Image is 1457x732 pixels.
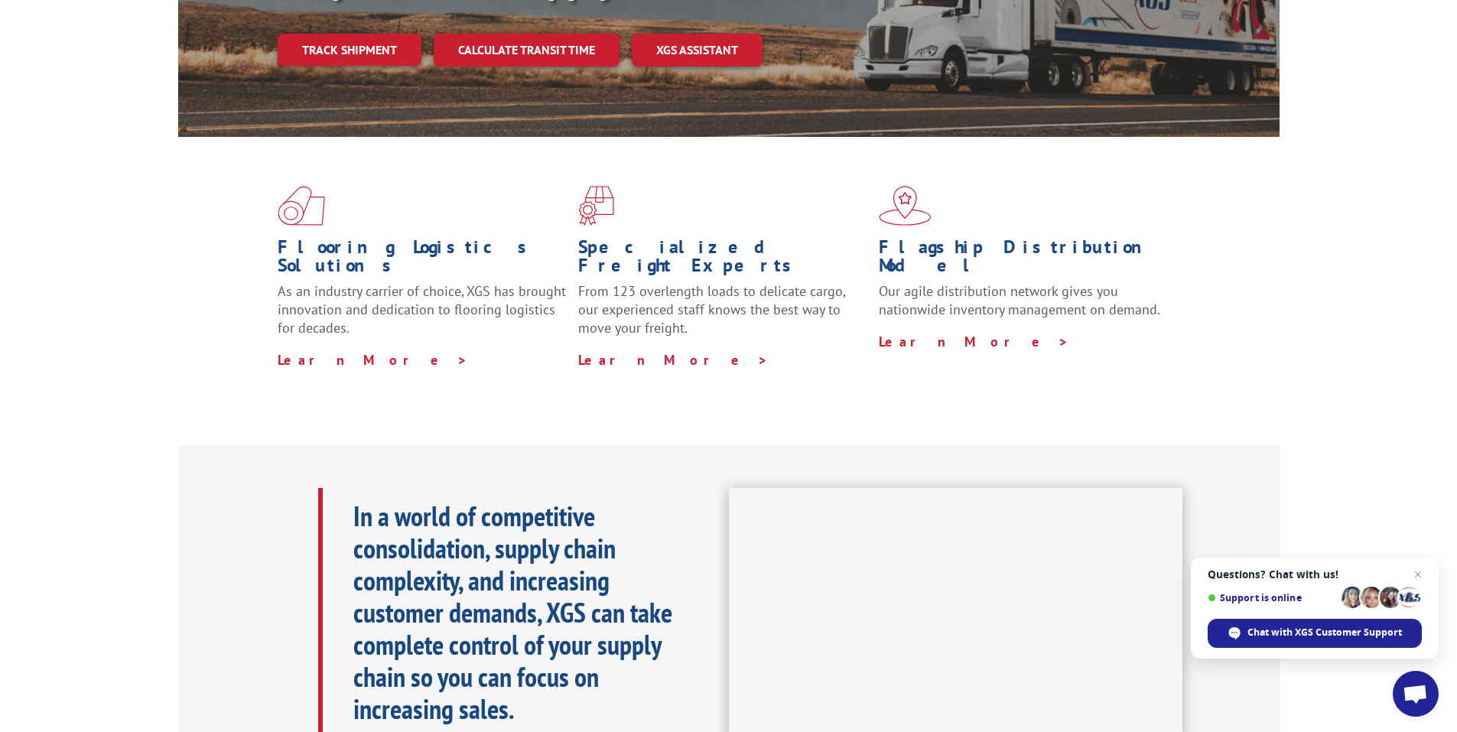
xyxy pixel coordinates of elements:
span: Questions? Chat with us! [1208,568,1422,581]
span: As an industry carrier of choice, XGS has brought innovation and dedication to flooring logistics... [278,282,566,337]
img: xgs-icon-total-supply-chain-intelligence-red [278,186,325,226]
span: Chat with XGS Customer Support [1247,626,1402,639]
a: XGS ASSISTANT [632,34,763,67]
span: Support is online [1208,592,1336,603]
img: xgs-icon-focused-on-flooring-red [578,186,614,226]
h1: Flagship Distribution Model [879,238,1168,282]
a: Track shipment [278,34,421,66]
div: Chat with XGS Customer Support [1208,619,1422,648]
p: From 123 overlength loads to delicate cargo, our experienced staff knows the best way to move you... [578,282,867,350]
span: Our agile distribution network gives you nationwide inventory management on demand. [879,282,1160,318]
a: Calculate transit time [434,34,620,67]
div: Open chat [1393,671,1439,717]
h1: Specialized Freight Experts [578,238,867,282]
img: xgs-icon-flagship-distribution-model-red [879,186,932,226]
span: Close chat [1409,565,1427,584]
a: Learn More > [578,351,769,369]
a: Learn More > [278,351,468,369]
a: Learn More > [879,333,1069,350]
h1: Flooring Logistics Solutions [278,238,567,282]
b: In a world of competitive consolidation, supply chain complexity, and increasing customer demands... [353,498,672,727]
